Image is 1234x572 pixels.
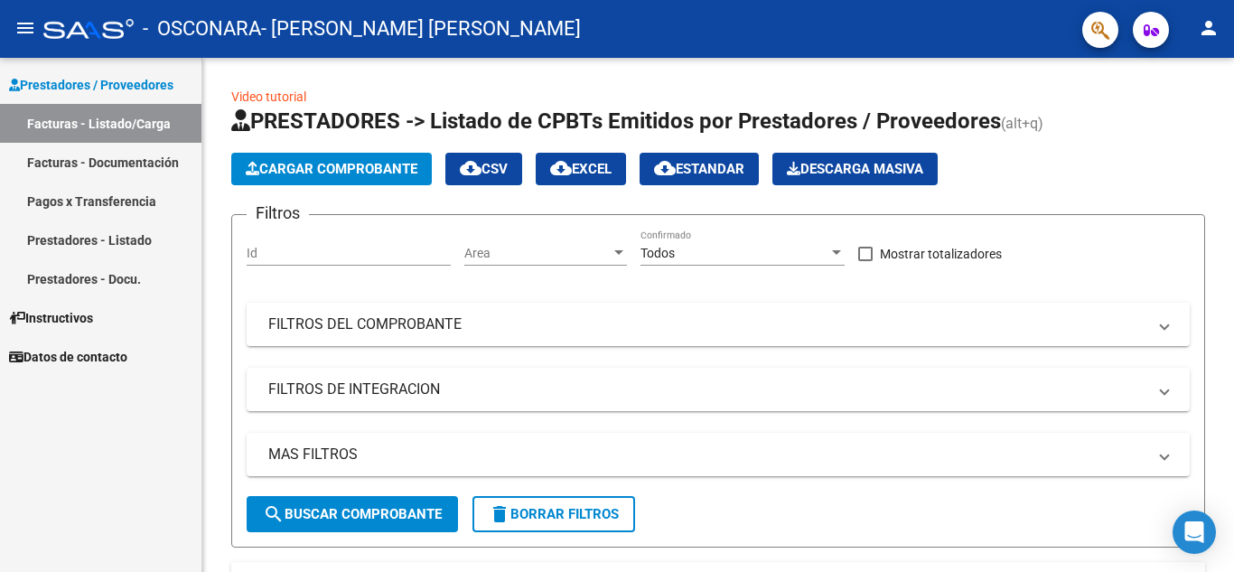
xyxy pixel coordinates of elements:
span: - OSCONARA [143,9,261,49]
span: Estandar [654,161,744,177]
span: Cargar Comprobante [246,161,417,177]
mat-icon: person [1198,17,1220,39]
span: Prestadores / Proveedores [9,75,173,95]
a: Video tutorial [231,89,306,104]
app-download-masive: Descarga masiva de comprobantes (adjuntos) [772,153,938,185]
span: CSV [460,161,508,177]
button: Cargar Comprobante [231,153,432,185]
div: Open Intercom Messenger [1173,511,1216,554]
h3: Filtros [247,201,309,226]
span: Borrar Filtros [489,506,619,522]
mat-icon: search [263,503,285,525]
mat-expansion-panel-header: MAS FILTROS [247,433,1190,476]
mat-icon: delete [489,503,510,525]
span: Mostrar totalizadores [880,243,1002,265]
mat-panel-title: FILTROS DE INTEGRACION [268,380,1146,399]
button: Estandar [640,153,759,185]
span: Descarga Masiva [787,161,923,177]
span: EXCEL [550,161,612,177]
span: PRESTADORES -> Listado de CPBTs Emitidos por Prestadores / Proveedores [231,108,1001,134]
button: Buscar Comprobante [247,496,458,532]
span: Instructivos [9,308,93,328]
button: Descarga Masiva [772,153,938,185]
mat-icon: menu [14,17,36,39]
mat-icon: cloud_download [654,157,676,179]
span: Area [464,246,611,261]
span: - [PERSON_NAME] [PERSON_NAME] [261,9,581,49]
mat-icon: cloud_download [550,157,572,179]
mat-panel-title: MAS FILTROS [268,445,1146,464]
span: (alt+q) [1001,115,1043,132]
button: EXCEL [536,153,626,185]
span: Datos de contacto [9,347,127,367]
mat-panel-title: FILTROS DEL COMPROBANTE [268,314,1146,334]
mat-icon: cloud_download [460,157,481,179]
mat-expansion-panel-header: FILTROS DEL COMPROBANTE [247,303,1190,346]
mat-expansion-panel-header: FILTROS DE INTEGRACION [247,368,1190,411]
span: Buscar Comprobante [263,506,442,522]
span: Todos [640,246,675,260]
button: Borrar Filtros [472,496,635,532]
button: CSV [445,153,522,185]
